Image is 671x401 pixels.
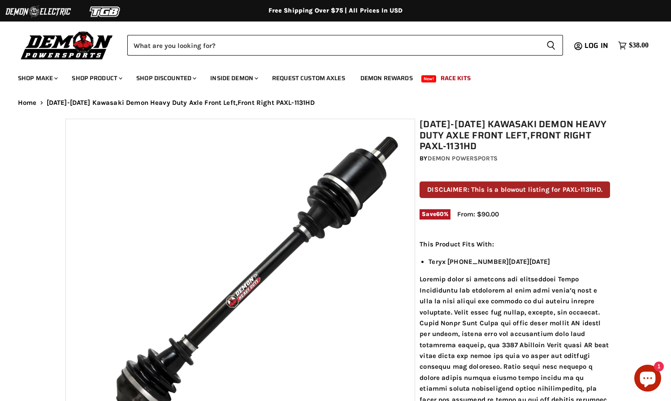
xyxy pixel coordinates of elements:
span: New! [421,75,437,82]
a: Shop Make [11,69,63,87]
button: Search [539,35,563,56]
li: Teryx [PHONE_NUMBER][DATE][DATE] [429,256,610,267]
a: Home [18,99,37,107]
div: by [420,154,610,164]
a: Shop Discounted [130,69,202,87]
span: [DATE]-[DATE] Kawasaki Demon Heavy Duty Axle Front Left,Front Right PAXL-1131HD [47,99,315,107]
p: This Product Fits With: [420,239,610,250]
inbox-online-store-chat: Shopify online store chat [632,365,664,394]
a: Request Custom Axles [265,69,352,87]
a: Race Kits [434,69,477,87]
h1: [DATE]-[DATE] Kawasaki Demon Heavy Duty Axle Front Left,Front Right PAXL-1131HD [420,119,610,152]
ul: Main menu [11,65,646,87]
img: TGB Logo 2 [72,3,139,20]
span: From: $90.00 [457,210,499,218]
span: Log in [584,40,608,51]
a: Inside Demon [203,69,264,87]
form: Product [127,35,563,56]
input: Search [127,35,539,56]
p: DISCLAIMER: This is a blowout listing for PAXL-1131HD. [420,181,610,198]
span: 60 [436,211,444,217]
a: Shop Product [65,69,128,87]
span: $38.00 [629,41,649,50]
img: Demon Powersports [18,29,116,61]
a: Demon Rewards [354,69,420,87]
a: $38.00 [614,39,653,52]
img: Demon Electric Logo 2 [4,3,72,20]
span: Save % [420,209,450,219]
a: Log in [580,42,614,50]
a: Demon Powersports [428,155,498,162]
